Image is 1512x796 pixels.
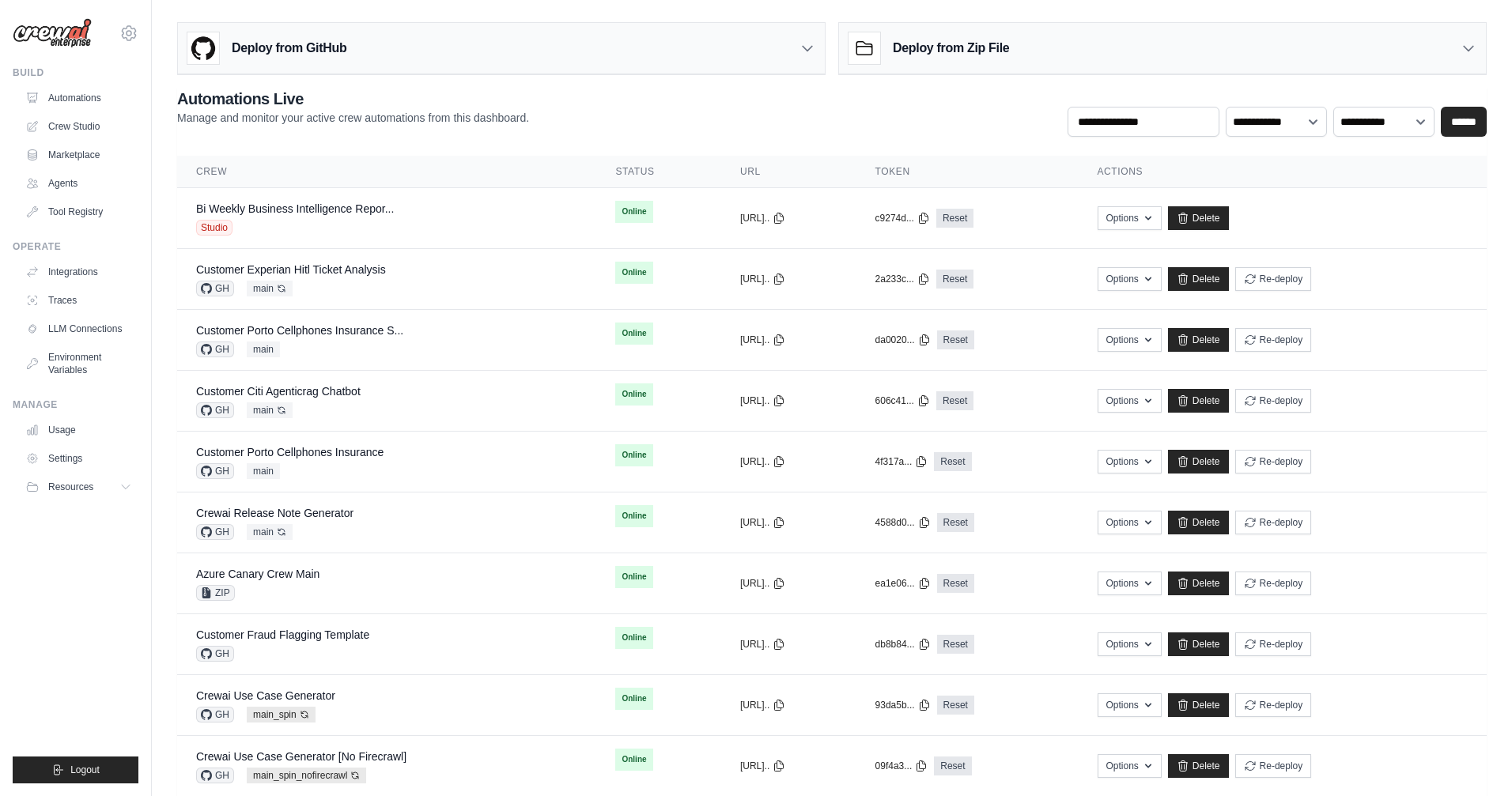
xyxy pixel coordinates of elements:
[196,202,394,215] a: Bi Weekly Business Intelligence Repor...
[1235,328,1312,352] button: Re-deploy
[615,749,652,771] span: Online
[875,638,931,651] button: db8b84...
[936,391,973,410] a: Reset
[893,39,1009,58] h3: Deploy from Zip File
[19,474,138,500] button: Resources
[196,585,235,601] span: ZIP
[196,324,403,337] a: Customer Porto Cellphones Insurance S...
[196,402,234,418] span: GH
[13,398,138,411] div: Manage
[48,481,93,493] span: Resources
[19,288,138,313] a: Traces
[1168,389,1229,413] a: Delete
[196,689,335,702] a: Crewai Use Case Generator
[1235,389,1312,413] button: Re-deploy
[875,334,931,346] button: da0020...
[196,524,234,540] span: GH
[232,39,346,58] h3: Deploy from GitHub
[196,628,369,641] a: Customer Fraud Flagging Template
[875,516,931,529] button: 4588d0...
[615,688,652,710] span: Online
[247,281,293,296] span: main
[196,385,361,398] a: Customer Citi Agenticrag Chatbot
[615,444,652,466] span: Online
[1168,632,1229,656] a: Delete
[19,114,138,139] a: Crew Studio
[1098,206,1162,230] button: Options
[177,110,529,126] p: Manage and monitor your active crew automations from this dashboard.
[1098,450,1162,473] button: Options
[13,756,138,783] button: Logout
[1235,267,1312,291] button: Re-deploy
[13,240,138,253] div: Operate
[615,201,652,223] span: Online
[196,568,319,580] a: Azure Canary Crew Main
[875,212,930,224] button: c9274d...
[875,577,931,590] button: ea1e06...
[1235,693,1312,717] button: Re-deploy
[247,402,293,418] span: main
[1098,754,1162,778] button: Options
[1079,156,1487,188] th: Actions
[177,88,529,110] h2: Automations Live
[615,262,652,284] span: Online
[937,696,974,715] a: Reset
[1098,632,1162,656] button: Options
[187,32,219,64] img: GitHub Logo
[247,463,280,479] span: main
[875,760,928,772] button: 09f4a3...
[13,66,138,79] div: Build
[937,330,974,349] a: Reset
[615,323,652,345] span: Online
[1168,572,1229,595] a: Delete
[936,270,973,289] a: Reset
[177,156,596,188] th: Crew
[1168,450,1229,473] a: Delete
[19,345,138,383] a: Environment Variables
[196,463,234,479] span: GH
[875,394,930,407] button: 606c41...
[13,18,92,48] img: Logo
[1098,511,1162,534] button: Options
[19,417,138,443] a: Usage
[937,574,974,593] a: Reset
[1098,572,1162,595] button: Options
[937,513,974,532] a: Reset
[19,199,138,224] a: Tool Registry
[247,707,316,722] span: main_spin
[936,209,973,228] a: Reset
[875,699,931,711] button: 93da5b...
[1235,450,1312,473] button: Re-deploy
[19,316,138,341] a: LLM Connections
[196,263,386,276] a: Customer Experian Hitl Ticket Analysis
[196,341,234,357] span: GH
[1235,632,1312,656] button: Re-deploy
[1235,572,1312,595] button: Re-deploy
[1098,693,1162,717] button: Options
[19,259,138,285] a: Integrations
[875,455,928,468] button: 4f317a...
[196,281,234,296] span: GH
[615,627,652,649] span: Online
[615,383,652,406] span: Online
[19,446,138,471] a: Settings
[1168,267,1229,291] a: Delete
[196,646,234,662] span: GH
[1235,511,1312,534] button: Re-deploy
[721,156,856,188] th: URL
[19,171,138,196] a: Agents
[19,85,138,111] a: Automations
[1168,206,1229,230] a: Delete
[196,750,406,763] a: Crewai Use Case Generator [No Firecrawl]
[1098,389,1162,413] button: Options
[1168,754,1229,778] a: Delete
[1168,328,1229,352] a: Delete
[615,566,652,588] span: Online
[875,273,930,285] button: 2a233c...
[247,341,280,357] span: main
[1098,328,1162,352] button: Options
[1168,511,1229,534] a: Delete
[934,756,971,775] a: Reset
[196,446,384,458] a: Customer Porto Cellphones Insurance
[596,156,720,188] th: Status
